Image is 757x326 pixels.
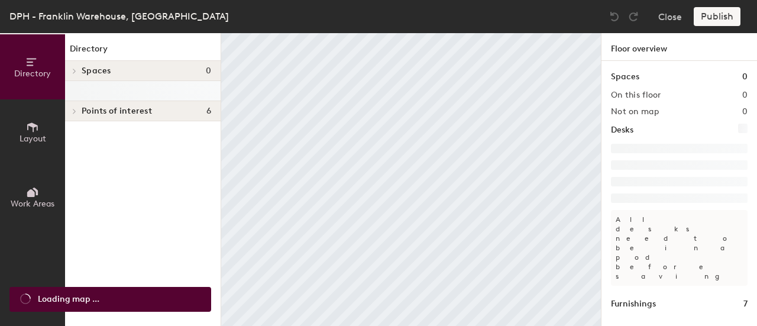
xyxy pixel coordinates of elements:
[742,91,748,100] h2: 0
[601,33,757,61] h1: Floor overview
[11,199,54,209] span: Work Areas
[611,70,639,83] h1: Spaces
[611,107,659,117] h2: Not on map
[611,91,661,100] h2: On this floor
[658,7,682,26] button: Close
[221,33,601,326] canvas: Map
[9,9,229,24] div: DPH - Franklin Warehouse, [GEOGRAPHIC_DATA]
[611,298,656,311] h1: Furnishings
[611,124,633,137] h1: Desks
[38,293,99,306] span: Loading map ...
[742,107,748,117] h2: 0
[609,11,620,22] img: Undo
[82,66,111,76] span: Spaces
[206,66,211,76] span: 0
[20,134,46,144] span: Layout
[82,106,152,116] span: Points of interest
[14,69,51,79] span: Directory
[627,11,639,22] img: Redo
[743,298,748,311] h1: 7
[65,43,221,61] h1: Directory
[611,210,748,286] p: All desks need to be in a pod before saving
[206,106,211,116] span: 6
[742,70,748,83] h1: 0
